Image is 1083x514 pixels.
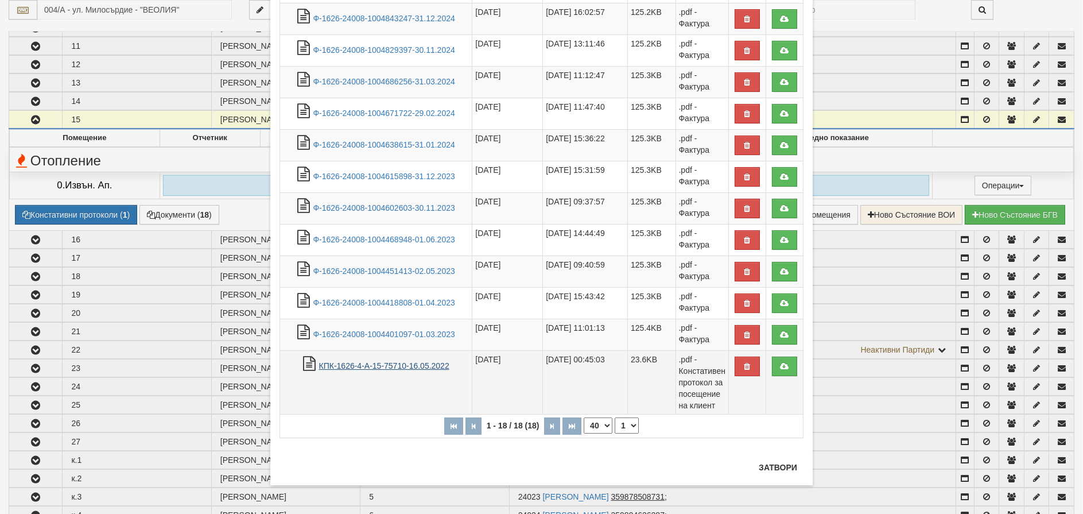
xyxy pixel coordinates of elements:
td: 125.2KB [628,34,676,66]
button: Първа страница [444,418,463,435]
a: Ф-1626-24008-1004829397-30.11.2024 [313,45,455,55]
tr: Ф-1626-24008-1004401097-01.03.2023.pdf - Фактура [280,319,803,350]
td: .pdf - Фактура [676,224,728,256]
tr: Ф-1626-24008-1004829397-30.11.2024.pdf - Фактура [280,34,803,66]
td: [DATE] [472,34,543,66]
tr: Ф-1626-24008-1004418808-01.04.2023.pdf - Фактура [280,287,803,319]
td: .pdf - Фактура [676,287,728,319]
td: .pdf - Фактура [676,319,728,350]
tr: Ф-1626-24008-1004686256-31.03.2024.pdf - Фактура [280,66,803,98]
a: Ф-1626-24008-1004451413-02.05.2023 [313,266,455,276]
a: Ф-1626-24008-1004602603-30.11.2023 [313,203,455,212]
tr: Ф-1626-24008-1004602603-30.11.2023.pdf - Фактура [280,192,803,224]
tr: Ф-1626-24008-1004468948-01.06.2023.pdf - Фактура [280,224,803,256]
td: [DATE] [472,224,543,256]
td: .pdf - Фактура [676,192,728,224]
td: [DATE] [472,3,543,34]
td: .pdf - Фактура [676,34,728,66]
td: 125.3KB [628,66,676,98]
a: Ф-1626-24008-1004401097-01.03.2023 [313,330,455,339]
td: [DATE] 16:02:57 [543,3,628,34]
select: Страница номер [615,418,639,434]
button: Предишна страница [465,418,482,435]
td: [DATE] 15:43:42 [543,287,628,319]
td: [DATE] [472,287,543,319]
button: Следваща страница [544,418,560,435]
a: Ф-1626-24008-1004671722-29.02.2024 [313,109,455,118]
a: КПК-1626-4-А-15-75710-16.05.2022 [319,361,449,370]
td: [DATE] 15:31:59 [543,161,628,192]
td: [DATE] [472,161,543,192]
td: .pdf - Фактура [676,3,728,34]
td: .pdf - Фактура [676,256,728,287]
tr: Ф-1626-24008-1004843247-31.12.2024.pdf - Фактура [280,3,803,34]
a: Ф-1626-24008-1004418808-01.04.2023 [313,298,455,307]
tr: КПК-1626-4-А-15-75710-16.05.2022.pdf - Констативен протокол за посещение на клиент [280,350,803,414]
tr: Ф-1626-24008-1004671722-29.02.2024.pdf - Фактура [280,98,803,129]
td: [DATE] 15:36:22 [543,129,628,161]
tr: Ф-1626-24008-1004638615-31.01.2024.pdf - Фактура [280,129,803,161]
td: [DATE] 11:12:47 [543,66,628,98]
button: Затвори [752,458,804,477]
td: [DATE] [472,256,543,287]
td: [DATE] 13:11:46 [543,34,628,66]
td: [DATE] 09:40:59 [543,256,628,287]
td: [DATE] 11:47:40 [543,98,628,129]
td: .pdf - Фактура [676,66,728,98]
tr: Ф-1626-24008-1004451413-02.05.2023.pdf - Фактура [280,256,803,287]
select: Брой редове на страница [584,418,612,434]
button: Последна страница [562,418,581,435]
td: 125.3KB [628,192,676,224]
td: [DATE] [472,350,543,414]
td: .pdf - Констативен протокол за посещение на клиент [676,350,728,414]
td: [DATE] [472,319,543,350]
td: 125.3KB [628,224,676,256]
td: .pdf - Фактура [676,161,728,192]
td: [DATE] 00:45:03 [543,350,628,414]
td: 125.3KB [628,287,676,319]
td: 125.3KB [628,129,676,161]
tr: Ф-1626-24008-1004615898-31.12.2023.pdf - Фактура [280,161,803,192]
td: 125.2KB [628,3,676,34]
td: [DATE] [472,129,543,161]
a: Ф-1626-24008-1004686256-31.03.2024 [313,77,455,86]
td: [DATE] 11:01:13 [543,319,628,350]
a: Ф-1626-24008-1004843247-31.12.2024 [313,14,455,23]
td: .pdf - Фактура [676,98,728,129]
td: [DATE] 14:44:49 [543,224,628,256]
td: [DATE] [472,66,543,98]
a: Ф-1626-24008-1004615898-31.12.2023 [313,172,455,181]
td: [DATE] [472,98,543,129]
td: 125.4KB [628,319,676,350]
td: [DATE] [472,192,543,224]
span: 1 - 18 / 18 (18) [484,421,542,430]
td: 125.3KB [628,98,676,129]
td: 125.3KB [628,256,676,287]
td: 23.6KB [628,350,676,414]
td: [DATE] 09:37:57 [543,192,628,224]
a: Ф-1626-24008-1004638615-31.01.2024 [313,140,455,149]
td: 125.3KB [628,161,676,192]
a: Ф-1626-24008-1004468948-01.06.2023 [313,235,455,244]
td: .pdf - Фактура [676,129,728,161]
